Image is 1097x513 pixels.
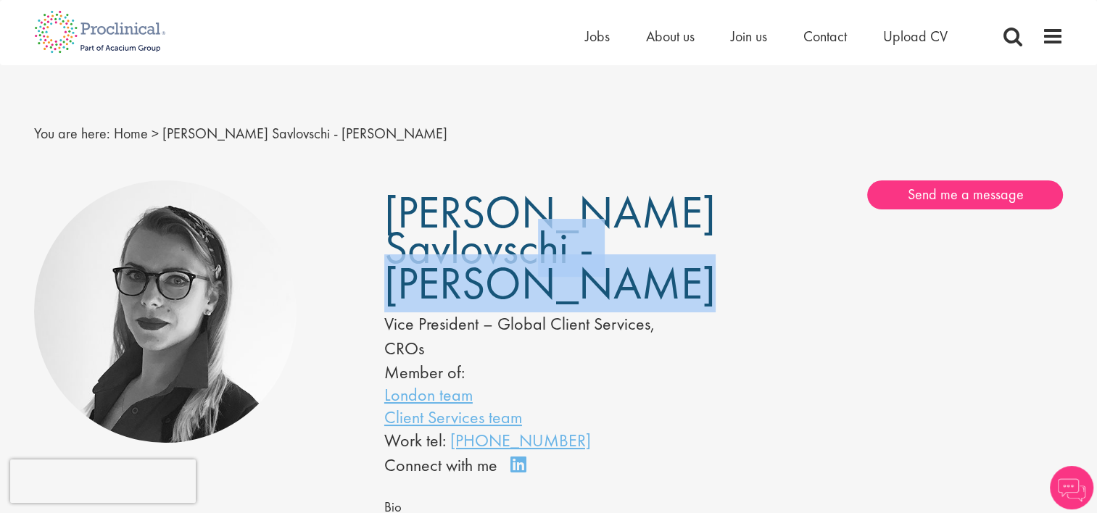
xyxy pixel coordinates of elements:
a: Upload CV [883,27,948,46]
span: [PERSON_NAME] Savlovschi - [PERSON_NAME] [162,124,447,143]
img: Chatbot [1050,466,1093,509]
span: Work tel: [384,429,446,451]
iframe: reCAPTCHA [10,459,196,503]
a: London team [384,383,473,406]
a: [PHONE_NUMBER] [450,429,591,451]
a: breadcrumb link [114,124,148,143]
a: Send me a message [867,180,1063,209]
a: Join us [731,27,767,46]
a: Jobs [585,27,610,46]
a: Client Services team [384,406,522,428]
a: About us [646,27,695,46]
span: [PERSON_NAME] Savlovschi - [PERSON_NAME] [384,183,716,312]
a: Contact [803,27,847,46]
div: Vice President – Global Client Services, CROs [384,312,680,362]
img: Theodora Savlovschi - Wicks [34,180,297,443]
label: Member of: [384,361,465,383]
span: > [152,124,159,143]
span: You are here: [34,124,110,143]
